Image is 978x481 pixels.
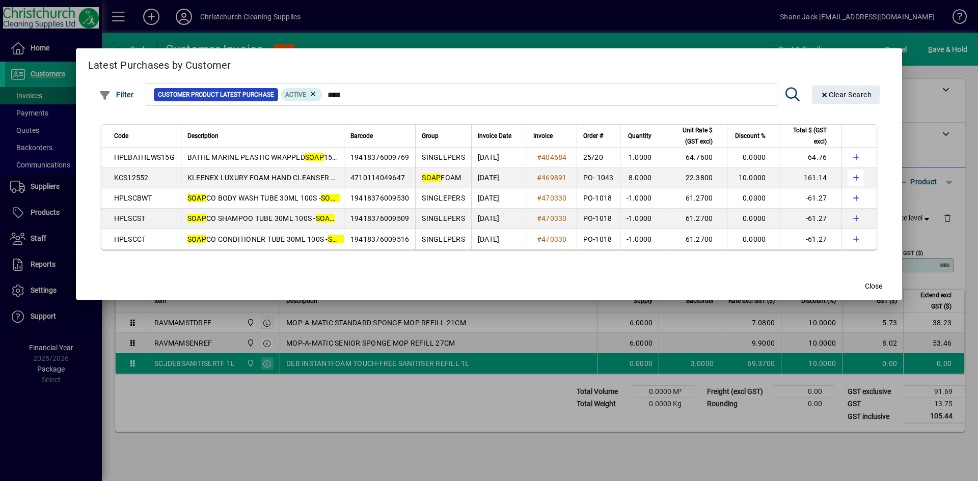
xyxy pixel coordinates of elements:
span: Close [865,281,882,292]
td: -61.27 [780,188,841,209]
span: # [537,153,541,161]
span: Invoice [533,130,553,142]
em: SOAP [187,214,206,222]
div: Quantity [627,130,661,142]
h2: Latest Purchases by Customer [76,48,903,78]
span: 404684 [541,153,567,161]
td: 0.0000 [727,188,780,209]
td: 0.0000 [727,148,780,168]
span: # [537,174,541,182]
div: Description [187,130,338,142]
div: Discount % [733,130,775,142]
td: -61.27 [780,229,841,249]
span: # [537,235,541,243]
span: HPLSCCT [114,235,146,243]
div: Barcode [350,130,410,142]
span: 19418376009509 [350,214,410,222]
button: Close [857,277,890,296]
td: 161.14 [780,168,841,188]
span: Order # [583,130,603,142]
td: PO-1018 [577,188,620,209]
span: Clear Search [820,91,872,99]
td: 61.2700 [666,229,727,249]
td: -61.27 [780,209,841,229]
span: FOAM [422,174,461,182]
td: [DATE] [471,188,527,209]
span: Active [285,91,306,98]
em: SOAP [321,194,340,202]
td: 1.0000 [620,148,666,168]
em: SOAP [187,235,206,243]
span: Description [187,130,219,142]
td: 8.0000 [620,168,666,188]
mat-chip: Product Activation Status: Active [281,88,322,101]
span: 19418376009516 [350,235,410,243]
span: CO BODY WASH TUBE 30ML 100S - COBT [187,194,359,202]
span: Quantity [628,130,651,142]
div: Total $ (GST excl) [786,125,836,147]
button: Clear [812,86,880,104]
td: -1.0000 [620,188,666,209]
span: 470330 [541,214,567,222]
span: 19418376009530 [350,194,410,202]
span: 470330 [541,194,567,202]
td: 61.2700 [666,188,727,209]
span: SINGLEPERS [422,214,465,222]
span: # [537,194,541,202]
span: HPLSCBWT [114,194,152,202]
em: SOAP [305,153,324,161]
td: 0.0000 [727,229,780,249]
td: 64.7600 [666,148,727,168]
div: Invoice [533,130,570,142]
span: Discount % [735,130,766,142]
span: Total $ (GST excl) [786,125,827,147]
em: SOAP [422,174,441,182]
span: HPLBATHEWS15G [114,153,175,161]
em: SOAP [316,214,335,222]
span: CO CONDITIONER TUBE 30ML 100S - COCT [187,235,366,243]
span: Filter [99,91,134,99]
span: Barcode [350,130,373,142]
span: Unit Rate $ (GST excl) [672,125,713,147]
span: Group [422,130,439,142]
td: -1.0000 [620,229,666,249]
span: Invoice Date [478,130,511,142]
span: SINGLEPERS [422,194,465,202]
em: SOAP [328,235,347,243]
span: 470330 [541,235,567,243]
td: 64.76 [780,148,841,168]
div: Invoice Date [478,130,521,142]
td: 10.0000 [727,168,780,188]
span: SINGLEPERS [422,153,465,161]
td: [DATE] [471,148,527,168]
td: 22.3800 [666,168,727,188]
span: 19418376009769 [350,153,410,161]
td: [DATE] [471,229,527,249]
span: 4710114049647 [350,174,405,182]
span: SINGLEPERS [422,235,465,243]
td: [DATE] [471,209,527,229]
em: SOAP [187,194,206,202]
span: 469891 [541,174,567,182]
td: 25/20 [577,148,620,168]
span: CO SHAMPOO TUBE 30ML 100S - COST [187,214,353,222]
td: [DATE] [471,168,527,188]
span: Customer Product Latest Purchase [158,90,274,100]
div: Group [422,130,465,142]
div: Code [114,130,175,142]
span: KCS12552 [114,174,149,182]
td: -1.0000 [620,209,666,229]
a: #404684 [533,152,570,163]
td: 61.2700 [666,209,727,229]
td: 0.0000 [727,209,780,229]
button: Filter [96,86,137,104]
span: Code [114,130,128,142]
span: KLEENEX LUXURY FOAM HAND CLEANSER 1L [187,174,339,182]
div: Unit Rate $ (GST excl) [672,125,722,147]
a: #470330 [533,213,570,224]
a: #470330 [533,192,570,204]
a: #469891 [533,172,570,183]
span: HPLSCST [114,214,146,222]
span: # [537,214,541,222]
a: #470330 [533,234,570,245]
